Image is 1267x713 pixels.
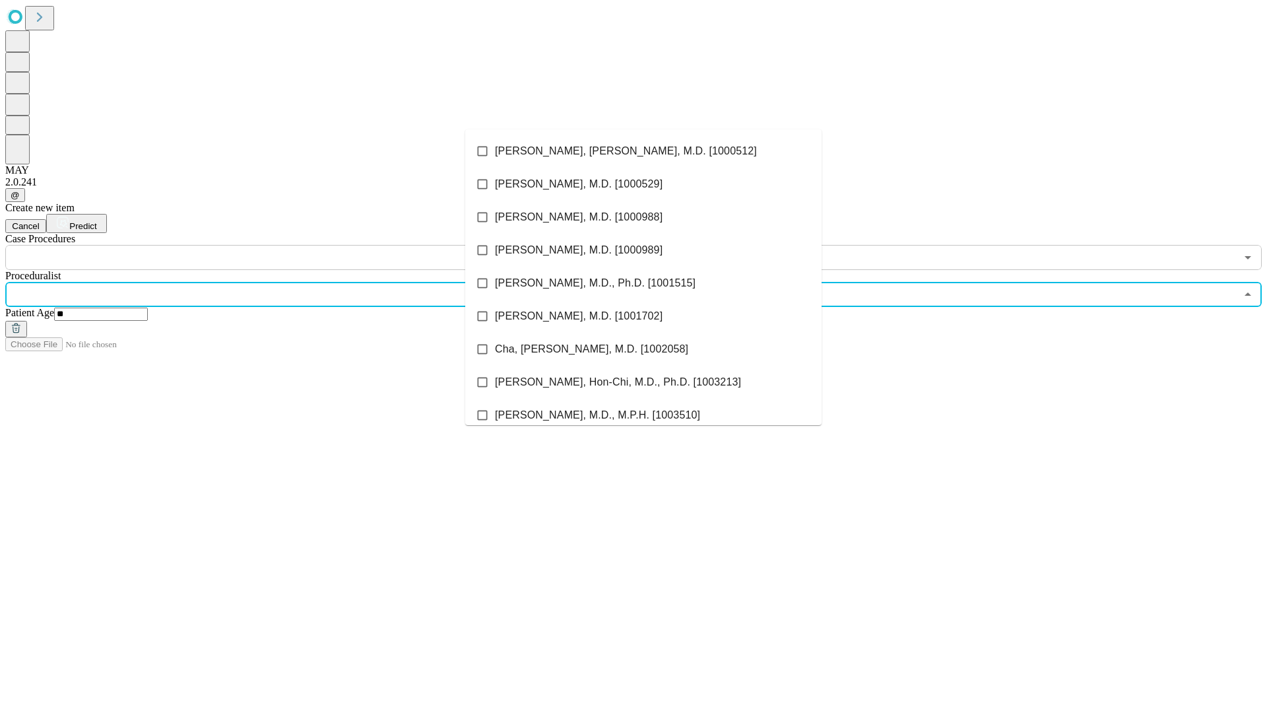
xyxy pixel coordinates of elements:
[495,242,663,258] span: [PERSON_NAME], M.D. [1000989]
[5,202,75,213] span: Create new item
[5,219,46,233] button: Cancel
[46,214,107,233] button: Predict
[5,270,61,281] span: Proceduralist
[5,176,1262,188] div: 2.0.241
[11,190,20,200] span: @
[495,407,700,423] span: [PERSON_NAME], M.D., M.P.H. [1003510]
[495,209,663,225] span: [PERSON_NAME], M.D. [1000988]
[69,221,96,231] span: Predict
[12,221,40,231] span: Cancel
[495,341,688,357] span: Cha, [PERSON_NAME], M.D. [1002058]
[495,176,663,192] span: [PERSON_NAME], M.D. [1000529]
[495,275,696,291] span: [PERSON_NAME], M.D., Ph.D. [1001515]
[5,233,75,244] span: Scheduled Procedure
[495,143,757,159] span: [PERSON_NAME], [PERSON_NAME], M.D. [1000512]
[5,164,1262,176] div: MAY
[495,308,663,324] span: [PERSON_NAME], M.D. [1001702]
[5,188,25,202] button: @
[5,307,54,318] span: Patient Age
[495,374,741,390] span: [PERSON_NAME], Hon-Chi, M.D., Ph.D. [1003213]
[1239,285,1257,304] button: Close
[1239,248,1257,267] button: Open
